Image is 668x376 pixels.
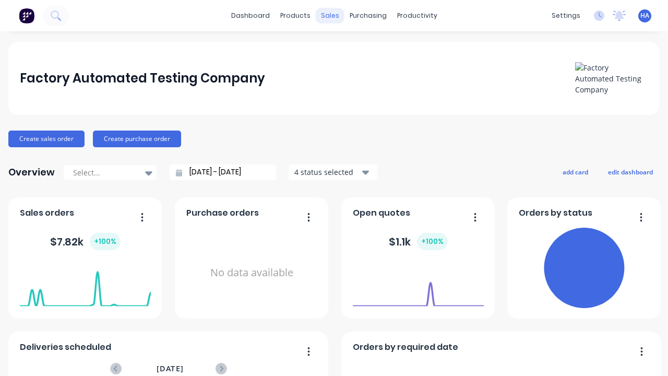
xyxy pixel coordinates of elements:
div: 4 status selected [294,167,360,178]
span: HA [640,11,649,20]
span: Orders by required date [353,341,458,354]
span: Deliveries scheduled [20,341,111,354]
div: purchasing [344,8,392,23]
button: add card [556,165,595,179]
button: 4 status selected [289,164,377,180]
div: sales [316,8,344,23]
div: Overview [8,162,55,183]
span: Purchase orders [186,207,259,219]
div: $ 1.1k [389,233,448,250]
button: edit dashboard [601,165,660,179]
div: No data available [186,224,317,322]
div: Factory Automated Testing Company [20,68,265,89]
span: Open quotes [353,207,410,219]
img: Factory Automated Testing Company [575,62,648,95]
div: + 100 % [417,233,448,250]
div: productivity [392,8,443,23]
div: + 100 % [90,233,121,250]
a: dashboard [226,8,275,23]
div: settings [546,8,586,23]
span: [DATE] [157,363,184,374]
button: Create purchase order [93,131,181,147]
span: Orders by status [519,207,592,219]
button: Create sales order [8,131,85,147]
img: Factory [19,8,34,23]
div: products [275,8,316,23]
div: $ 7.82k [50,233,121,250]
span: Sales orders [20,207,74,219]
